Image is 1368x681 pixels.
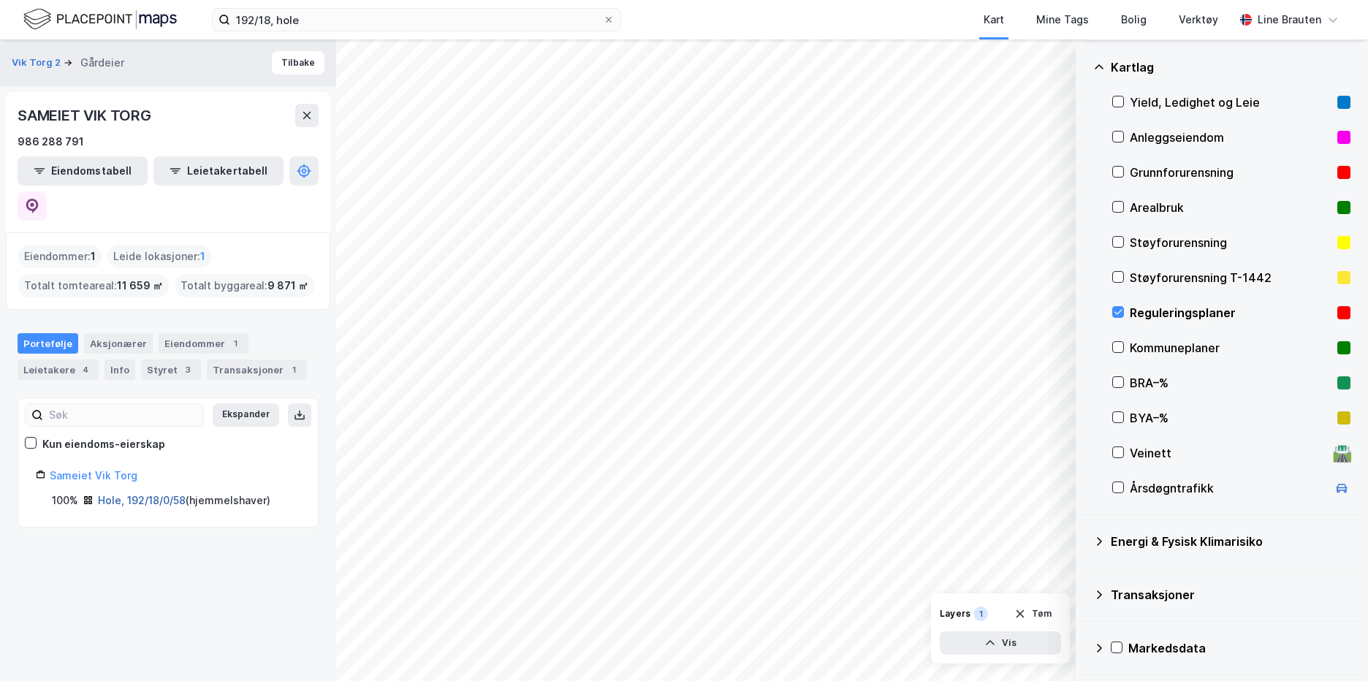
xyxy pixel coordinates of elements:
div: Leide lokasjoner : [107,245,211,268]
div: Bolig [1121,11,1147,28]
div: Støyforurensning [1130,234,1331,251]
div: 3 [180,362,195,377]
div: 100% [52,492,78,509]
div: Støyforurensning T-1442 [1130,269,1331,286]
div: Eiendommer [159,333,248,354]
div: Kontrollprogram for chat [1295,611,1368,681]
div: Totalt byggareal : [175,274,314,297]
div: Årsdøgntrafikk [1130,479,1327,497]
div: Anleggseiendom [1130,129,1331,146]
div: 1 [973,606,988,621]
div: 4 [78,362,93,377]
div: Kartlag [1111,58,1350,76]
div: Energi & Fysisk Klimarisiko [1111,533,1350,550]
div: ( hjemmelshaver ) [98,492,270,509]
div: Kart [984,11,1004,28]
div: Verktøy [1179,11,1218,28]
div: Layers [940,608,970,620]
div: BRA–% [1130,374,1331,392]
div: Kommuneplaner [1130,339,1331,357]
div: BYA–% [1130,409,1331,427]
input: Søk på adresse, matrikkel, gårdeiere, leietakere eller personer [230,9,603,31]
span: 9 871 ㎡ [267,277,308,294]
div: Yield, Ledighet og Leie [1130,94,1331,111]
div: Arealbruk [1130,199,1331,216]
div: Info [104,359,135,380]
button: Leietakertabell [153,156,284,186]
div: Kun eiendoms-eierskap [42,435,165,453]
div: Mine Tags [1036,11,1089,28]
a: Sameiet Vik Torg [50,469,137,482]
div: Gårdeier [80,54,124,72]
div: SAMEIET VIK TORG [18,104,154,127]
button: Ekspander [213,403,279,427]
div: Totalt tomteareal : [18,274,169,297]
div: 1 [286,362,301,377]
a: Hole, 192/18/0/58 [98,494,186,506]
iframe: Chat Widget [1295,611,1368,681]
input: Søk [43,404,203,426]
div: Transaksjoner [207,359,307,380]
div: Grunnforurensning [1130,164,1331,181]
button: Vis [940,631,1061,655]
div: Portefølje [18,333,78,354]
img: logo.f888ab2527a4732fd821a326f86c7f29.svg [23,7,177,32]
div: 986 288 791 [18,133,84,151]
button: Tøm [1005,602,1061,625]
div: Eiendommer : [18,245,102,268]
button: Vik Torg 2 [12,56,64,70]
div: 1 [228,336,243,351]
span: 11 659 ㎡ [117,277,163,294]
div: Styret [141,359,201,380]
span: 1 [91,248,96,265]
div: Veinett [1130,444,1327,462]
button: Eiendomstabell [18,156,148,186]
div: Aksjonærer [84,333,153,354]
div: Leietakere [18,359,99,380]
div: Reguleringsplaner [1130,304,1331,322]
div: 🛣️ [1332,444,1352,463]
span: 1 [200,248,205,265]
div: Transaksjoner [1111,586,1350,604]
button: Tilbake [272,51,324,75]
div: Line Brauten [1258,11,1321,28]
div: Markedsdata [1128,639,1350,657]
